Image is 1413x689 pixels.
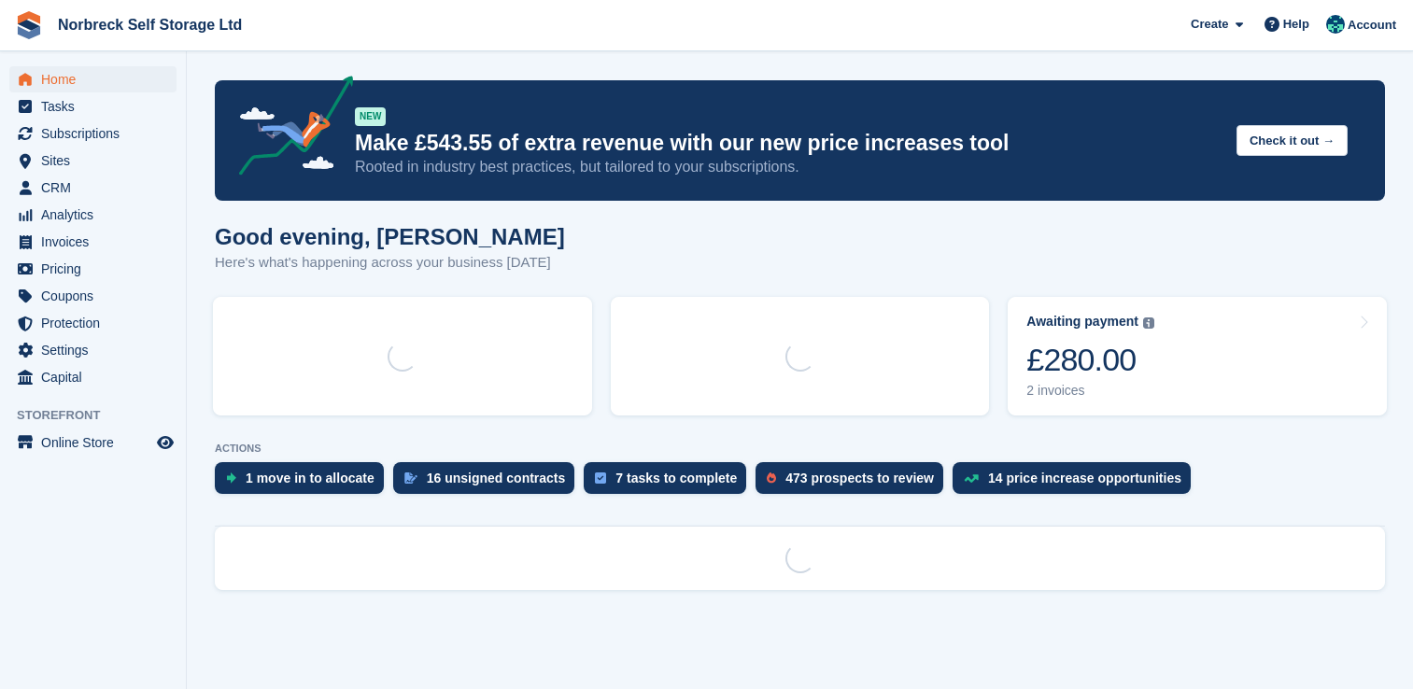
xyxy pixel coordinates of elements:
[223,76,354,182] img: price-adjustments-announcement-icon-8257ccfd72463d97f412b2fc003d46551f7dbcb40ab6d574587a9cd5c0d94...
[215,462,393,503] a: 1 move in to allocate
[226,472,236,484] img: move_ins_to_allocate_icon-fdf77a2bb77ea45bf5b3d319d69a93e2d87916cf1d5bf7949dd705db3b84f3ca.svg
[9,364,177,390] a: menu
[988,471,1181,485] div: 14 price increase opportunities
[15,11,43,39] img: stora-icon-8386f47178a22dfd0bd8f6a31ec36ba5ce8667c1dd55bd0f319d3a0aa187defe.svg
[427,471,566,485] div: 16 unsigned contracts
[355,107,386,126] div: NEW
[584,462,756,503] a: 7 tasks to complete
[393,462,585,503] a: 16 unsigned contracts
[41,283,153,309] span: Coupons
[9,310,177,336] a: menu
[9,148,177,174] a: menu
[9,337,177,363] a: menu
[1026,341,1154,379] div: £280.00
[154,431,177,454] a: Preview store
[953,462,1200,503] a: 14 price increase opportunities
[41,310,153,336] span: Protection
[9,120,177,147] a: menu
[756,462,953,503] a: 473 prospects to review
[41,66,153,92] span: Home
[9,256,177,282] a: menu
[355,130,1222,157] p: Make £543.55 of extra revenue with our new price increases tool
[215,224,565,249] h1: Good evening, [PERSON_NAME]
[246,471,374,485] div: 1 move in to allocate
[1191,15,1228,34] span: Create
[215,252,565,274] p: Here's what's happening across your business [DATE]
[215,443,1385,455] p: ACTIONS
[41,175,153,201] span: CRM
[9,229,177,255] a: menu
[41,364,153,390] span: Capital
[50,9,249,40] a: Norbreck Self Storage Ltd
[1236,125,1348,156] button: Check it out →
[964,474,979,483] img: price_increase_opportunities-93ffe204e8149a01c8c9dc8f82e8f89637d9d84a8eef4429ea346261dce0b2c0.svg
[41,120,153,147] span: Subscriptions
[9,93,177,120] a: menu
[41,202,153,228] span: Analytics
[1026,383,1154,399] div: 2 invoices
[1008,297,1387,415] a: Awaiting payment £280.00 2 invoices
[41,148,153,174] span: Sites
[9,66,177,92] a: menu
[1348,16,1396,35] span: Account
[404,472,417,484] img: contract_signature_icon-13c848040528278c33f63329250d36e43548de30e8caae1d1a13099fd9432cc5.svg
[595,472,606,484] img: task-75834270c22a3079a89374b754ae025e5fb1db73e45f91037f5363f120a921f8.svg
[9,429,177,456] a: menu
[1283,15,1309,34] span: Help
[615,471,737,485] div: 7 tasks to complete
[9,202,177,228] a: menu
[1326,15,1345,34] img: Sally King
[9,283,177,309] a: menu
[41,256,153,282] span: Pricing
[355,157,1222,177] p: Rooted in industry best practices, but tailored to your subscriptions.
[17,406,186,425] span: Storefront
[41,429,153,456] span: Online Store
[9,175,177,201] a: menu
[1143,317,1154,329] img: icon-info-grey-7440780725fd019a000dd9b08b2336e03edf1995a4989e88bcd33f0948082b44.svg
[41,337,153,363] span: Settings
[785,471,934,485] div: 473 prospects to review
[1026,314,1138,330] div: Awaiting payment
[41,229,153,255] span: Invoices
[767,472,776,484] img: prospect-51fa495bee0391a8d652442698ab0144808aea92771e9ea1ae160a38d050c398.svg
[41,93,153,120] span: Tasks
